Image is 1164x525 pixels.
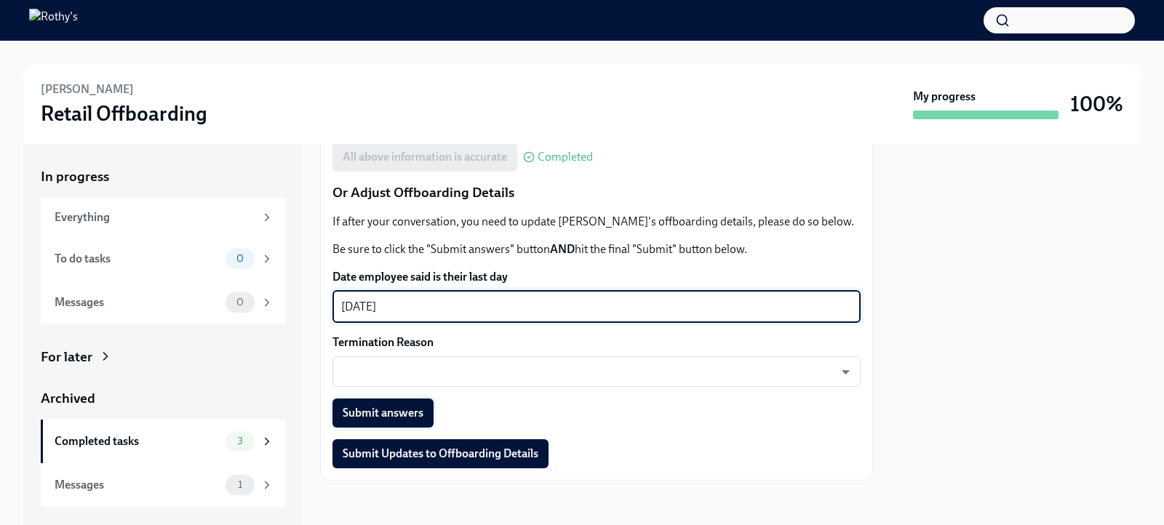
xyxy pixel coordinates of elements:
[55,209,255,225] div: Everything
[332,183,861,202] p: Or Adjust Offboarding Details
[538,151,593,163] span: Completed
[913,89,976,105] strong: My progress
[343,406,423,420] span: Submit answers
[332,356,861,387] div: ​
[55,251,220,267] div: To do tasks
[29,9,78,32] img: Rothy's
[41,100,207,127] h3: Retail Offboarding
[341,298,852,316] textarea: [DATE]
[332,439,549,468] button: Submit Updates to Offboarding Details
[55,294,220,310] div: Messages
[332,214,861,230] p: If after your conversation, you need to update [PERSON_NAME]'s offboarding details, please do so ...
[41,167,285,186] a: In progress
[228,297,252,308] span: 0
[41,348,285,366] a: For later
[41,81,134,97] h6: [PERSON_NAME]
[228,436,252,446] span: 3
[343,446,538,461] span: Submit Updates to Offboarding Details
[1070,91,1123,117] h3: 100%
[41,348,92,366] div: For later
[41,237,285,281] a: To do tasks0
[41,389,285,408] a: Archived
[332,241,861,257] p: Be sure to click the "Submit answers" button hit the final "Submit" button below.
[229,479,251,490] span: 1
[41,463,285,507] a: Messages1
[55,477,220,493] div: Messages
[55,433,220,449] div: Completed tasks
[550,242,575,256] strong: AND
[41,281,285,324] a: Messages0
[332,334,861,350] label: Termination Reason
[41,420,285,463] a: Completed tasks3
[332,398,434,428] button: Submit answers
[228,253,252,264] span: 0
[41,198,285,237] a: Everything
[332,269,861,285] label: Date employee said is their last day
